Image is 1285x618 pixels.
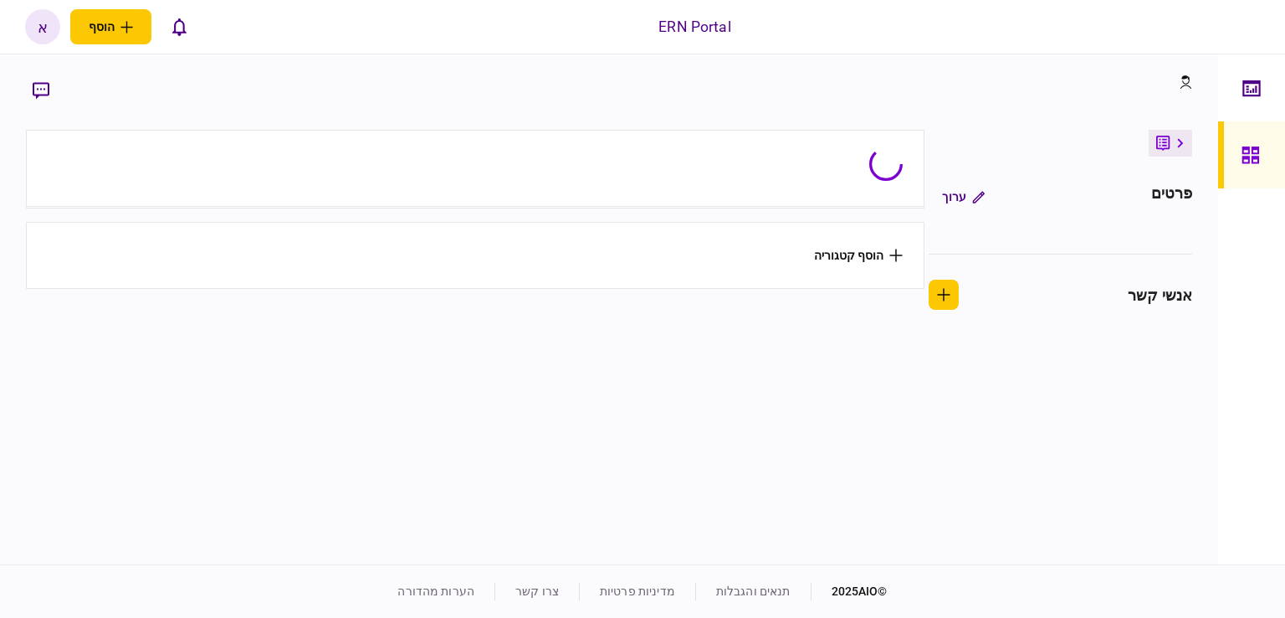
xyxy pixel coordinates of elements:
[515,585,559,598] a: צרו קשר
[25,9,60,44] button: א
[161,9,197,44] button: פתח רשימת התראות
[811,583,888,600] div: © 2025 AIO
[600,585,675,598] a: מדיניות פרטיות
[1151,182,1193,212] div: פרטים
[397,585,474,598] a: הערות מהדורה
[1128,284,1192,306] div: אנשי קשר
[716,585,791,598] a: תנאים והגבלות
[70,9,151,44] button: פתח תפריט להוספת לקוח
[658,16,730,38] div: ERN Portal
[814,249,903,262] button: הוסף קטגוריה
[929,182,998,212] button: ערוך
